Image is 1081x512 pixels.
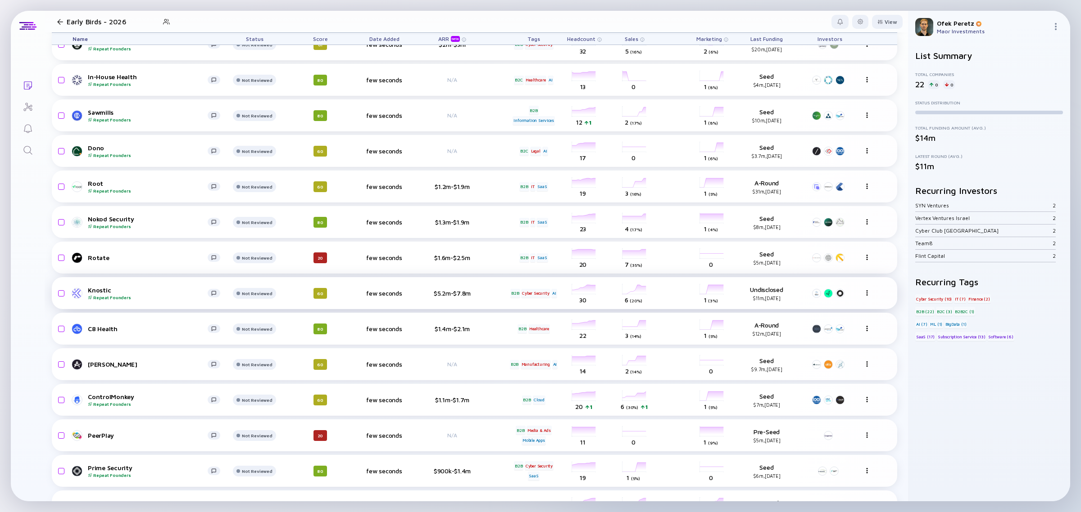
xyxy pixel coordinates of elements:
[73,323,227,334] a: C8 Health
[737,144,796,159] div: Seed
[737,46,796,52] div: $20m, [DATE]
[359,33,409,45] div: Date Added
[528,472,539,481] div: SaaS
[737,72,796,88] div: Seed
[915,72,1063,77] div: Total Companies
[864,397,870,402] img: Menu
[88,254,208,261] div: Rotate
[864,290,870,296] img: Menu
[242,468,272,474] div: Not Reviewed
[915,125,1063,130] div: Total Funding Amount (Avg.)
[88,153,208,158] div: Repeat Founders
[915,18,933,36] img: Ofek Profile Picture
[737,179,796,194] div: A-Round
[737,331,796,337] div: $12m, [DATE]
[423,183,481,190] div: $1.2m-$1.9m
[864,77,870,82] img: Menu
[88,295,208,300] div: Repeat Founders
[313,217,327,228] div: 80
[987,332,1014,341] div: Software (6)
[88,144,208,158] div: Dono
[915,100,1063,105] div: Status Distribution
[737,463,796,479] div: Seed
[737,437,796,443] div: $5m, [DATE]
[423,112,481,119] div: N/A
[423,218,481,226] div: $1.3m-$1.9m
[451,36,460,42] div: beta
[519,253,529,262] div: B2B
[88,37,208,51] div: Token Security
[313,359,327,370] div: 60
[359,360,409,368] div: few seconds
[513,116,554,125] div: Information Services
[737,153,796,159] div: $3.7m, [DATE]
[737,295,796,301] div: $11m, [DATE]
[359,147,409,155] div: few seconds
[73,359,227,370] a: [PERSON_NAME]
[737,189,796,194] div: $31m, [DATE]
[737,402,796,408] div: $7m, [DATE]
[313,501,327,512] div: 80
[864,361,870,367] img: Menu
[915,162,1063,171] div: $11m
[519,182,529,191] div: B2B
[88,117,208,122] div: Repeat Founders
[864,432,870,438] img: Menu
[737,286,796,301] div: Undisclosed
[737,357,796,372] div: Seed
[88,81,208,87] div: Repeat Founders
[967,294,991,303] div: Finance (2)
[954,294,967,303] div: IT (7)
[313,288,327,299] div: 60
[423,396,481,404] div: $1.1m-$1.7m
[915,307,935,316] div: B2B (22)
[521,360,551,369] div: Manufacturing
[915,252,1053,259] div: Flint Capital
[509,33,559,45] div: Tags
[1052,23,1059,30] img: Menu
[65,33,227,45] div: Name
[423,254,481,261] div: $1.6m-$2.5m
[915,80,924,89] div: 22
[1053,202,1056,209] div: 2
[864,255,870,260] img: Menu
[567,36,595,42] span: Headcount
[915,227,1053,234] div: Cyber Club [GEOGRAPHIC_DATA]
[525,76,546,85] div: Healthcare
[514,76,523,85] div: B2C
[423,325,481,332] div: $1.4m-$2.1m
[625,36,638,42] span: Sales
[915,240,1053,247] div: Team8
[945,319,967,328] div: BigData (1)
[1053,227,1056,234] div: 2
[737,366,796,372] div: $9.7m, [DATE]
[73,393,227,407] a: ControlMonkeyRepeat Founders
[242,113,272,118] div: Not Reviewed
[88,180,208,193] div: Root
[943,80,955,89] div: 0
[359,183,409,190] div: few seconds
[359,218,409,226] div: few seconds
[514,461,523,470] div: B2B
[915,153,1063,159] div: Latest Round (Avg.)
[313,395,327,405] div: 60
[242,362,272,367] div: Not Reviewed
[864,148,870,153] img: Menu
[737,108,796,123] div: Seed
[864,326,870,331] img: Menu
[522,436,546,445] div: Mobile Apps
[530,147,541,156] div: Legal
[88,472,208,478] div: Repeat Founders
[525,461,554,470] div: Cyber Security
[88,46,208,51] div: Repeat Founders
[529,106,538,115] div: B2B
[510,289,520,298] div: B2B
[423,148,481,154] div: N/A
[1053,215,1056,221] div: 2
[359,431,409,439] div: few seconds
[527,426,552,435] div: Media & Ads
[915,277,1063,287] h2: Recurring Tags
[313,181,327,192] div: 60
[809,33,850,45] div: Investors
[915,332,936,341] div: SaaS (17)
